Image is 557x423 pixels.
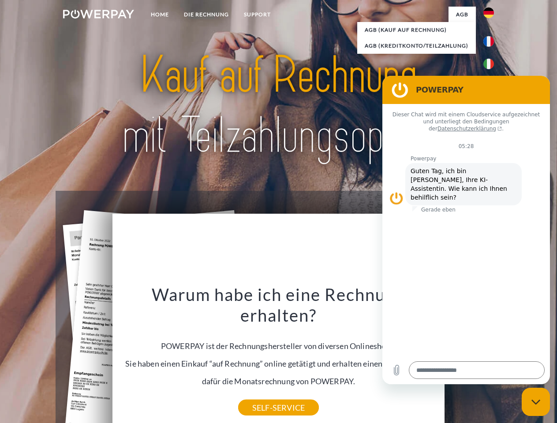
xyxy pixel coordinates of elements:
a: SUPPORT [236,7,278,22]
a: SELF-SERVICE [238,400,319,416]
a: agb [449,7,476,22]
a: Home [143,7,176,22]
div: POWERPAY ist der Rechnungshersteller von diversen Onlineshops. Sie haben einen Einkauf “auf Rechn... [118,284,440,408]
img: logo-powerpay-white.svg [63,10,134,19]
h3: Warum habe ich eine Rechnung erhalten? [118,284,440,326]
iframe: Schaltfläche zum Öffnen des Messaging-Fensters; Konversation läuft [522,388,550,416]
a: AGB (Kreditkonto/Teilzahlung) [357,38,476,54]
img: fr [483,36,494,47]
img: it [483,59,494,69]
a: DIE RECHNUNG [176,7,236,22]
a: AGB (Kauf auf Rechnung) [357,22,476,38]
img: title-powerpay_de.svg [84,42,473,169]
img: de [483,7,494,18]
iframe: Messaging-Fenster [382,76,550,384]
